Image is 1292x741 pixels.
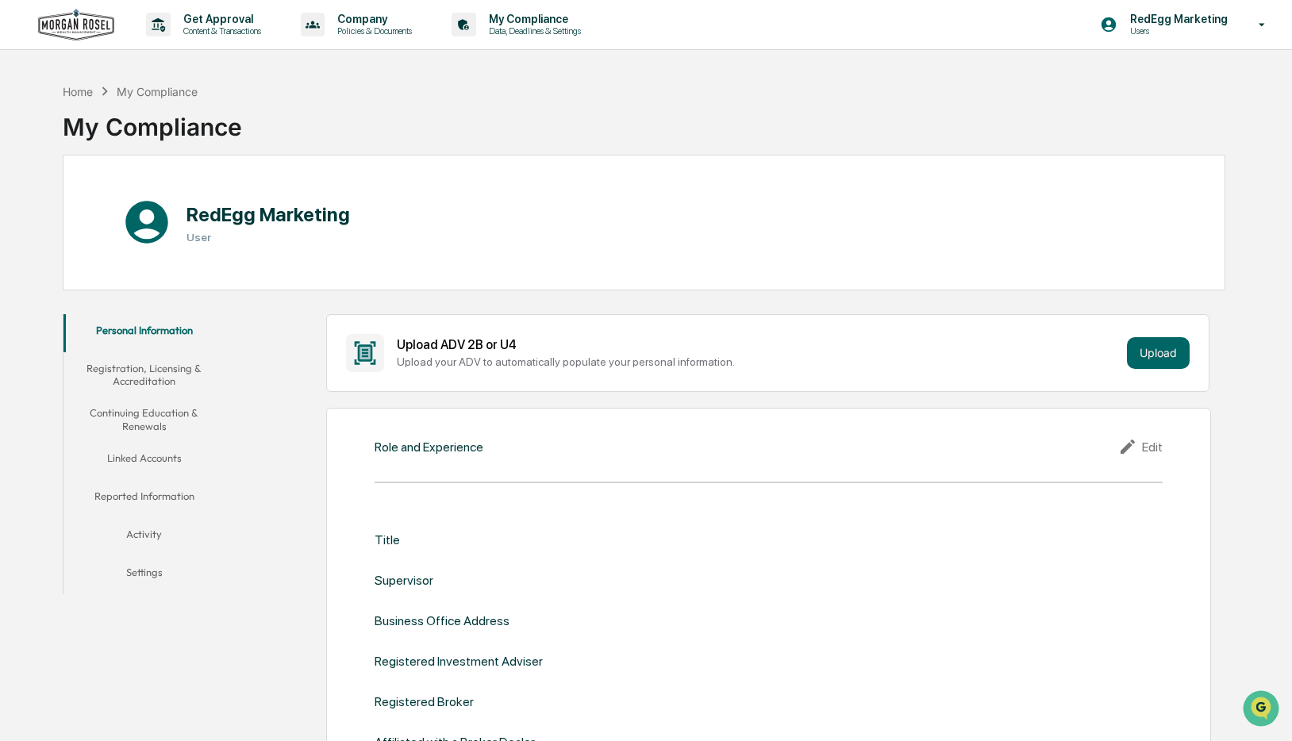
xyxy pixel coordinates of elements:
div: Role and Experience [375,440,483,455]
div: We're available if you need us! [54,137,201,150]
div: Supervisor [375,573,433,588]
button: Upload [1127,337,1190,369]
a: Powered byPylon [112,268,192,281]
div: Start new chat [54,121,260,137]
p: Users [1117,25,1236,36]
span: Pylon [158,269,192,281]
iframe: Open customer support [1241,689,1284,731]
button: Linked Accounts [63,442,225,480]
span: Data Lookup [32,230,100,246]
button: Registration, Licensing & Accreditation [63,352,225,397]
button: Start new chat [270,126,289,145]
span: Attestations [131,200,197,216]
a: 🔎Data Lookup [10,224,106,252]
div: Upload your ADV to automatically populate your personal information. [397,355,1121,368]
span: Preclearance [32,200,102,216]
button: Settings [63,556,225,594]
p: Company [325,13,420,25]
img: logo [38,9,114,41]
div: Home [63,85,93,98]
div: Business Office Address [375,613,509,628]
button: Personal Information [63,314,225,352]
button: Reported Information [63,480,225,518]
p: My Compliance [476,13,589,25]
div: secondary tabs example [63,314,225,594]
a: 🖐️Preclearance [10,194,109,222]
p: Policies & Documents [325,25,420,36]
div: My Compliance [117,85,198,98]
div: 🗄️ [115,202,128,214]
p: RedEgg Marketing [1117,13,1236,25]
button: Continuing Education & Renewals [63,397,225,442]
p: Data, Deadlines & Settings [476,25,589,36]
div: Upload ADV 2B or U4 [397,337,1121,352]
input: Clear [41,72,262,89]
div: Edit [1118,437,1163,456]
div: My Compliance [63,100,242,141]
div: 🔎 [16,232,29,244]
div: Registered Investment Adviser [375,654,543,669]
p: Get Approval [171,13,269,25]
div: Registered Broker [375,694,474,709]
a: 🗄️Attestations [109,194,203,222]
button: Activity [63,518,225,556]
div: 🖐️ [16,202,29,214]
h3: User [186,231,350,244]
p: How can we help? [16,33,289,59]
div: Title [375,532,400,547]
img: 1746055101610-c473b297-6a78-478c-a979-82029cc54cd1 [16,121,44,150]
h1: RedEgg Marketing [186,203,350,226]
p: Content & Transactions [171,25,269,36]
